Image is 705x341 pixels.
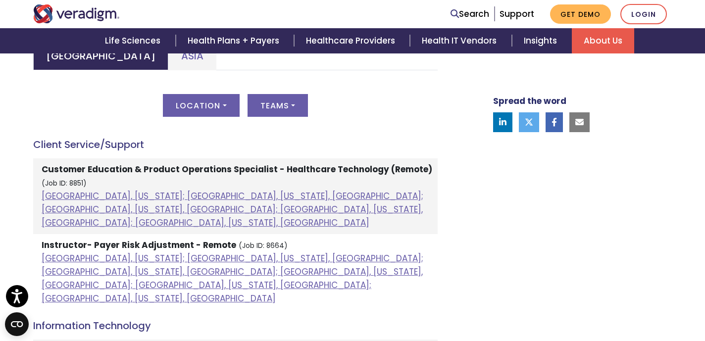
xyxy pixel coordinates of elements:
[42,190,423,229] a: [GEOGRAPHIC_DATA], [US_STATE]; [GEOGRAPHIC_DATA], [US_STATE], [GEOGRAPHIC_DATA]; [GEOGRAPHIC_DATA...
[33,41,168,70] a: [GEOGRAPHIC_DATA]
[550,4,611,24] a: Get Demo
[176,28,294,53] a: Health Plans + Payers
[33,4,120,23] img: Veradigm logo
[410,28,511,53] a: Health IT Vendors
[248,94,308,117] button: Teams
[239,241,288,250] small: (Job ID: 8664)
[93,28,175,53] a: Life Sciences
[168,41,216,70] a: Asia
[572,28,634,53] a: About Us
[5,312,29,336] button: Open CMP widget
[500,8,534,20] a: Support
[42,239,236,251] strong: Instructor- Payer Risk Adjustment - Remote
[33,139,438,150] h4: Client Service/Support
[294,28,410,53] a: Healthcare Providers
[512,28,572,53] a: Insights
[493,95,566,107] strong: Spread the word
[42,179,87,188] small: (Job ID: 8851)
[163,94,239,117] button: Location
[42,252,423,305] a: [GEOGRAPHIC_DATA], [US_STATE]; [GEOGRAPHIC_DATA], [US_STATE], [GEOGRAPHIC_DATA]; [GEOGRAPHIC_DATA...
[33,320,438,332] h4: Information Technology
[620,4,667,24] a: Login
[42,163,432,175] strong: Customer Education & Product Operations Specialist - Healthcare Technology (Remote)
[451,7,489,21] a: Search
